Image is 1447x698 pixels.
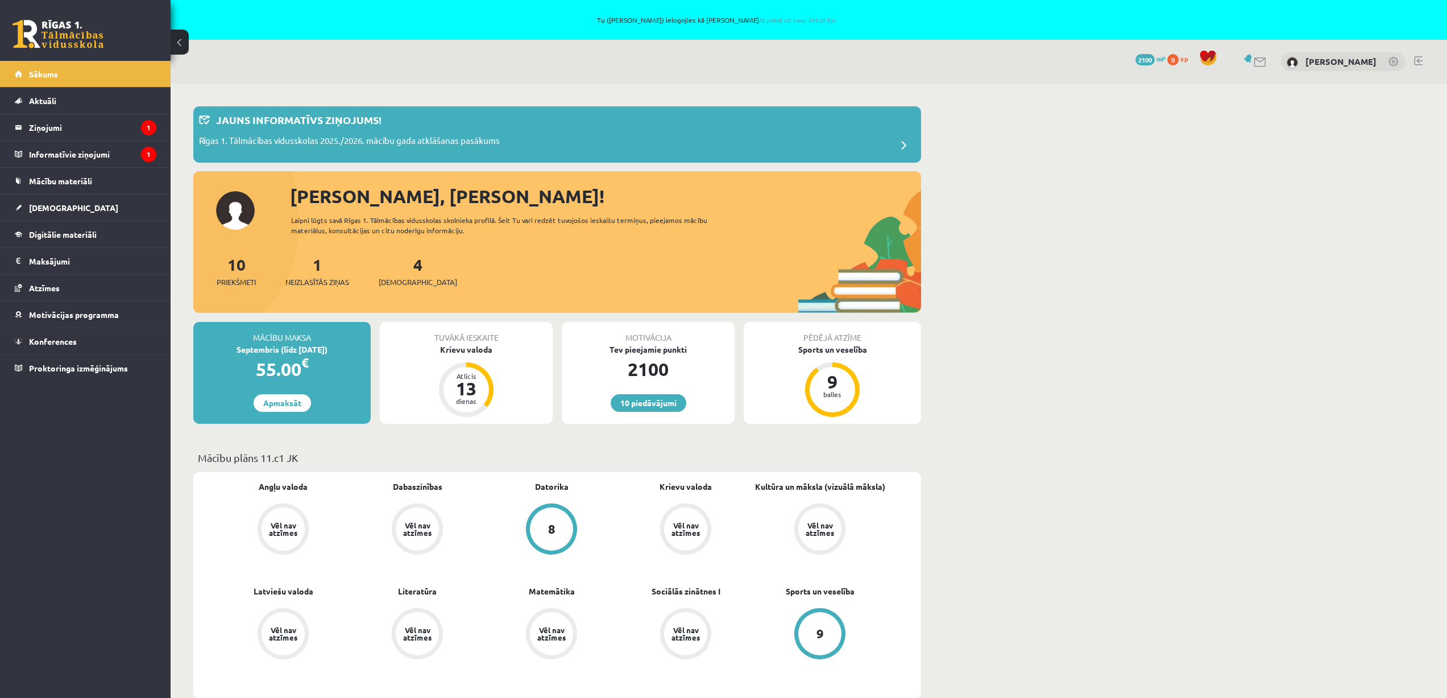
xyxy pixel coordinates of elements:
[804,522,836,536] div: Vēl nav atzīmes
[15,141,156,167] a: Informatīvie ziņojumi1
[193,344,371,356] div: Septembris (līdz [DATE])
[562,356,735,383] div: 2100
[15,275,156,301] a: Atzīmes
[380,322,553,344] div: Tuvākā ieskaite
[535,481,569,493] a: Datorika
[15,61,156,87] a: Sākums
[786,585,855,597] a: Sports un veselība
[379,254,457,288] a: 4[DEMOGRAPHIC_DATA]
[15,355,156,381] a: Proktoringa izmēģinājums
[1180,54,1188,63] span: xp
[529,585,575,597] a: Matemātika
[1135,54,1155,65] span: 2100
[1156,54,1166,63] span: mP
[652,585,720,597] a: Sociālās zinātnes I
[562,322,735,344] div: Motivācija
[1167,54,1179,65] span: 0
[815,391,849,398] div: balles
[29,283,60,293] span: Atzīmes
[759,15,836,24] a: Atpakaļ uz savu lietotāju
[744,344,921,356] div: Sports un veselība
[15,88,156,114] a: Aktuāli
[13,20,103,48] a: Rīgas 1. Tālmācības vidusskola
[15,248,156,274] a: Maksājumi
[267,626,299,641] div: Vēl nav atzīmes
[1305,56,1376,67] a: [PERSON_NAME]
[254,394,311,412] a: Apmaksāt
[285,254,349,288] a: 1Neizlasītās ziņas
[29,114,156,141] legend: Ziņojumi
[401,522,433,536] div: Vēl nav atzīmes
[449,379,483,398] div: 13
[670,522,702,536] div: Vēl nav atzīmes
[1167,54,1193,63] a: 0 xp
[29,203,118,213] span: [DEMOGRAPHIC_DATA]
[193,356,371,383] div: 55.00
[484,503,619,557] a: 8
[380,344,553,419] a: Krievu valoda Atlicis 13 dienas
[449,398,483,404] div: dienas
[619,503,753,557] a: Vēl nav atzīmes
[753,503,887,557] a: Vēl nav atzīmes
[29,69,58,79] span: Sākums
[449,373,483,379] div: Atlicis
[670,626,702,641] div: Vēl nav atzīmes
[15,221,156,247] a: Digitālie materiāli
[131,16,1303,23] span: Tu ([PERSON_NAME]) ielogojies kā [PERSON_NAME]
[536,626,567,641] div: Vēl nav atzīmes
[267,522,299,536] div: Vēl nav atzīmes
[350,503,484,557] a: Vēl nav atzīmes
[216,503,350,557] a: Vēl nav atzīmes
[753,608,887,662] a: 9
[15,114,156,141] a: Ziņojumi1
[217,276,256,288] span: Priekšmeti
[199,112,915,157] a: Jauns informatīvs ziņojums! Rīgas 1. Tālmācības vidusskolas 2025./2026. mācību gada atklāšanas pa...
[285,276,349,288] span: Neizlasītās ziņas
[216,112,382,127] p: Jauns informatīvs ziņojums!
[290,183,921,210] div: [PERSON_NAME], [PERSON_NAME]!
[350,608,484,662] a: Vēl nav atzīmes
[398,585,437,597] a: Literatūra
[15,168,156,194] a: Mācību materiāli
[379,276,457,288] span: [DEMOGRAPHIC_DATA]
[816,627,824,640] div: 9
[217,254,256,288] a: 10Priekšmeti
[198,450,917,465] p: Mācību plāns 11.c1 JK
[193,322,371,344] div: Mācību maksa
[29,363,128,373] span: Proktoringa izmēģinājums
[401,626,433,641] div: Vēl nav atzīmes
[15,328,156,354] a: Konferences
[29,336,77,346] span: Konferences
[15,301,156,328] a: Motivācijas programma
[216,608,350,662] a: Vēl nav atzīmes
[744,344,921,419] a: Sports un veselība 9 balles
[254,585,313,597] a: Latviešu valoda
[744,322,921,344] div: Pēdējā atzīme
[755,481,885,493] a: Kultūra un māksla (vizuālā māksla)
[619,608,753,662] a: Vēl nav atzīmes
[1135,54,1166,63] a: 2100 mP
[484,608,619,662] a: Vēl nav atzīmes
[29,96,56,106] span: Aktuāli
[259,481,308,493] a: Angļu valoda
[1287,57,1298,68] img: Filips Gaičs
[548,523,555,535] div: 8
[29,176,92,186] span: Mācību materiāli
[29,248,156,274] legend: Maksājumi
[660,481,712,493] a: Krievu valoda
[29,229,97,239] span: Digitālie materiāli
[29,309,119,320] span: Motivācijas programma
[611,394,686,412] a: 10 piedāvājumi
[562,344,735,356] div: Tev pieejamie punkti
[393,481,442,493] a: Dabaszinības
[291,215,728,236] div: Laipni lūgts savā Rīgas 1. Tālmācības vidusskolas skolnieka profilā. Šeit Tu vari redzēt tuvojošo...
[380,344,553,356] div: Krievu valoda
[29,141,156,167] legend: Informatīvie ziņojumi
[141,120,156,135] i: 1
[815,373,849,391] div: 9
[141,147,156,162] i: 1
[15,195,156,221] a: [DEMOGRAPHIC_DATA]
[301,354,309,371] span: €
[199,134,500,150] p: Rīgas 1. Tālmācības vidusskolas 2025./2026. mācību gada atklāšanas pasākums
